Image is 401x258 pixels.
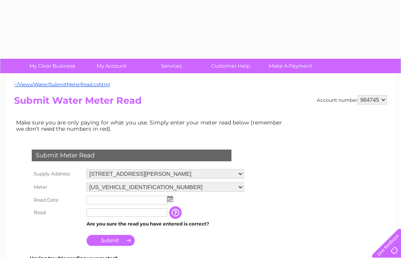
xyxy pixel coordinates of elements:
[85,219,246,229] td: Are you sure the read you have entered is correct?
[258,59,323,73] a: Make A Payment
[32,150,231,161] div: Submit Meter Read
[30,206,85,219] th: Read
[30,167,85,180] th: Supply Address
[14,81,110,87] a: ~/Views/Water/SubmitMeterRead.cshtml
[30,180,85,194] th: Meter
[139,59,204,73] a: Services
[14,95,387,110] h2: Submit Water Meter Read
[199,59,263,73] a: Customer Help
[20,59,85,73] a: My Clear Business
[167,196,173,202] img: ...
[87,235,135,246] input: Submit
[79,59,144,73] a: My Account
[14,117,288,134] td: Make sure you are only paying for what you use. Simply enter your meter read below (remember we d...
[169,206,183,219] input: Information
[30,194,85,206] th: Read Date
[317,95,387,105] div: Account number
